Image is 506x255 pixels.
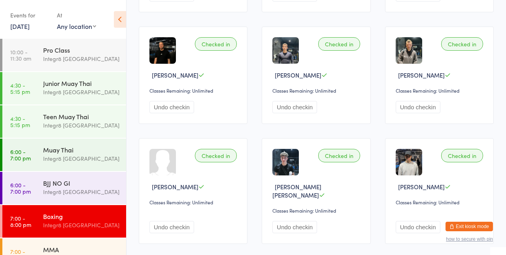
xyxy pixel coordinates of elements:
[149,87,239,94] div: Classes Remaining: Unlimited
[149,221,194,233] button: Undo checkin
[318,149,360,162] div: Checked in
[2,105,126,138] a: 4:30 -5:15 pmTeen Muay ThaiIntegr8 [GEOGRAPHIC_DATA]
[57,22,96,30] div: Any location
[43,112,119,121] div: Teen Muay Thai
[275,71,321,79] span: [PERSON_NAME]
[43,46,119,54] div: Pro Class
[396,199,485,206] div: Classes Remaining: Unlimited
[195,149,237,162] div: Checked in
[272,87,362,94] div: Classes Remaining: Unlimited
[10,82,30,95] time: 4:30 - 5:15 pm
[149,37,176,64] img: image1746512912.png
[43,54,119,63] div: Integr8 [GEOGRAPHIC_DATA]
[2,72,126,105] a: 4:30 -5:15 pmJunior Muay ThaiIntegr8 [GEOGRAPHIC_DATA]
[272,221,317,233] button: Undo checkin
[10,182,31,194] time: 6:00 - 7:00 pm
[43,179,119,187] div: BJJ NO GI
[272,101,317,113] button: Undo checkin
[43,88,119,97] div: Integr8 [GEOGRAPHIC_DATA]
[10,148,31,161] time: 6:00 - 7:00 pm
[441,37,483,51] div: Checked in
[396,221,440,233] button: Undo checkin
[398,183,445,191] span: [PERSON_NAME]
[2,139,126,171] a: 6:00 -7:00 pmMuay ThaiIntegr8 [GEOGRAPHIC_DATA]
[396,87,485,94] div: Classes Remaining: Unlimited
[43,221,119,230] div: Integr8 [GEOGRAPHIC_DATA]
[149,199,239,206] div: Classes Remaining: Unlimited
[272,183,321,199] span: [PERSON_NAME] [PERSON_NAME]
[272,37,299,64] img: image1745826923.png
[149,101,194,113] button: Undo checkin
[441,149,483,162] div: Checked in
[195,37,237,51] div: Checked in
[2,205,126,238] a: 7:00 -8:00 pmBoxingIntegr8 [GEOGRAPHIC_DATA]
[396,101,440,113] button: Undo checkin
[10,215,31,228] time: 7:00 - 8:00 pm
[446,236,493,242] button: how to secure with pin
[272,207,362,214] div: Classes Remaining: Unlimited
[398,71,445,79] span: [PERSON_NAME]
[10,22,30,30] a: [DATE]
[43,121,119,130] div: Integr8 [GEOGRAPHIC_DATA]
[2,39,126,71] a: 10:00 -11:30 amPro ClassIntegr8 [GEOGRAPHIC_DATA]
[43,145,119,154] div: Muay Thai
[272,149,299,175] img: image1745822832.png
[318,37,360,51] div: Checked in
[43,245,119,254] div: MMA
[43,79,119,88] div: Junior Muay Thai
[396,37,422,64] img: image1745827490.png
[43,212,119,221] div: Boxing
[43,187,119,196] div: Integr8 [GEOGRAPHIC_DATA]
[10,49,31,61] time: 10:00 - 11:30 am
[152,71,198,79] span: [PERSON_NAME]
[10,115,30,128] time: 4:30 - 5:15 pm
[446,222,493,231] button: Exit kiosk mode
[57,9,96,22] div: At
[396,149,422,175] img: image1745826255.png
[10,9,49,22] div: Events for
[152,183,198,191] span: [PERSON_NAME]
[43,154,119,163] div: Integr8 [GEOGRAPHIC_DATA]
[2,172,126,204] a: 6:00 -7:00 pmBJJ NO GIIntegr8 [GEOGRAPHIC_DATA]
